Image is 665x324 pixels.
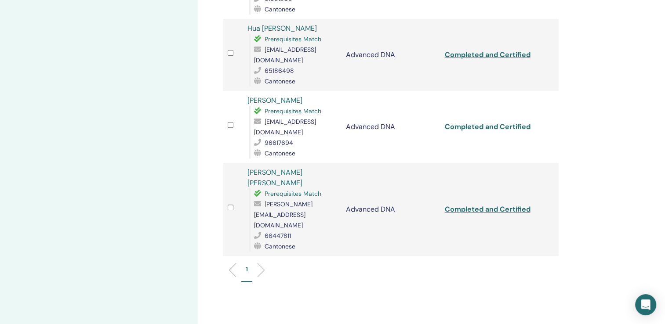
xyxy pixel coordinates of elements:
a: Completed and Certified [444,122,530,131]
span: 96617694 [265,139,293,147]
td: Advanced DNA [342,91,440,163]
p: 1 [246,265,248,274]
span: Cantonese [265,5,295,13]
a: Hua [PERSON_NAME] [247,24,317,33]
span: Cantonese [265,149,295,157]
span: [EMAIL_ADDRESS][DOMAIN_NAME] [254,118,316,136]
a: [PERSON_NAME] [247,96,302,105]
span: 66447811 [265,232,291,240]
span: Prerequisites Match [265,190,321,198]
span: Prerequisites Match [265,35,321,43]
span: 65186498 [265,67,294,75]
span: Cantonese [265,77,295,85]
span: Prerequisites Match [265,107,321,115]
td: Advanced DNA [342,163,440,256]
span: [PERSON_NAME][EMAIL_ADDRESS][DOMAIN_NAME] [254,200,313,229]
td: Advanced DNA [342,19,440,91]
span: Cantonese [265,242,295,250]
a: Completed and Certified [444,205,530,214]
div: Open Intercom Messenger [635,294,656,315]
a: Completed and Certified [444,50,530,59]
span: [EMAIL_ADDRESS][DOMAIN_NAME] [254,46,316,64]
a: [PERSON_NAME] [PERSON_NAME] [247,168,302,187]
